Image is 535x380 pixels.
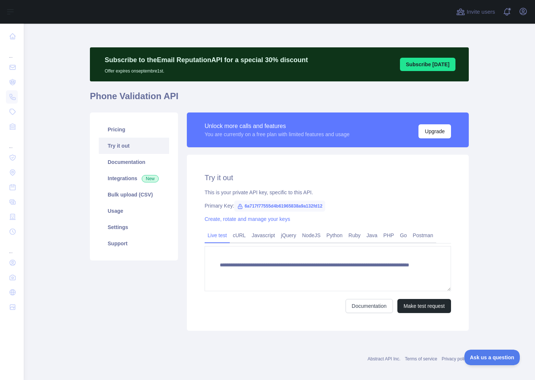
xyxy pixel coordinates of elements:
[249,229,278,241] a: Javascript
[442,356,469,361] a: Privacy policy
[99,154,169,170] a: Documentation
[99,203,169,219] a: Usage
[99,138,169,154] a: Try it out
[205,131,350,138] div: You are currently on a free plan with limited features and usage
[467,8,495,16] span: Invite users
[405,356,437,361] a: Terms of service
[205,202,451,209] div: Primary Key:
[99,121,169,138] a: Pricing
[205,122,350,131] div: Unlock more calls and features
[205,189,451,196] div: This is your private API key, specific to this API.
[397,229,410,241] a: Go
[464,350,520,365] iframe: Toggle Customer Support
[205,216,290,222] a: Create, rotate and manage your keys
[410,229,436,241] a: Postman
[99,186,169,203] a: Bulk upload (CSV)
[346,229,364,241] a: Ruby
[90,90,469,108] h1: Phone Validation API
[323,229,346,241] a: Python
[6,240,18,255] div: ...
[368,356,401,361] a: Abstract API Inc.
[6,44,18,59] div: ...
[418,124,451,138] button: Upgrade
[230,229,249,241] a: cURL
[400,58,455,71] button: Subscribe [DATE]
[205,229,230,241] a: Live test
[205,172,451,183] h2: Try it out
[6,135,18,149] div: ...
[105,55,308,65] p: Subscribe to the Email Reputation API for a special 30 % discount
[234,201,325,212] span: 6a717f77555d4b61965838a9a132fd12
[99,235,169,252] a: Support
[142,175,159,182] span: New
[99,219,169,235] a: Settings
[397,299,451,313] button: Make test request
[364,229,381,241] a: Java
[346,299,393,313] a: Documentation
[105,65,308,74] p: Offer expires on septembre 1st.
[380,229,397,241] a: PHP
[455,6,497,18] button: Invite users
[299,229,323,241] a: NodeJS
[99,170,169,186] a: Integrations New
[278,229,299,241] a: jQuery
